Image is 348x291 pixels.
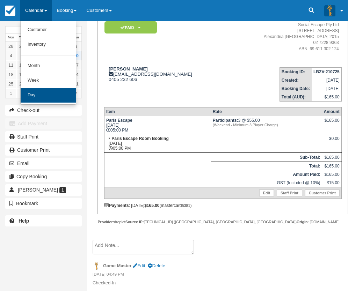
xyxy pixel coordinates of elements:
strong: [PERSON_NAME] [109,66,148,72]
a: 18 [6,70,16,79]
th: Created: [280,76,312,84]
td: 3 @ $55.00 [211,116,322,134]
a: Inventory [21,37,76,52]
a: 2 [16,89,27,98]
strong: Provider: [97,220,114,224]
th: Sub-Total: [211,153,322,162]
td: $165.00 [322,162,341,170]
th: Amount [322,107,341,116]
a: Month [21,59,76,73]
td: $165.00 [322,153,341,162]
button: Check-out [5,105,82,116]
img: A3 [324,5,335,16]
th: Total: [211,162,322,170]
img: checkfront-main-nav-mini-logo.png [5,6,15,16]
a: 19 [16,70,27,79]
th: Mon [6,34,16,42]
a: Paid [104,21,154,34]
ul: Calendar [20,21,76,105]
button: Add Payment [5,118,82,129]
strong: $165.00 [144,203,159,208]
td: [DATE] 05:00 PM [104,134,211,153]
span: [PERSON_NAME] [18,187,58,193]
td: [DATE] [312,84,341,93]
th: Booking Date: [280,84,312,93]
div: : [DATE] (mastercard ) [104,203,342,208]
a: Customer [21,23,76,37]
address: Social Escape Pty Ltd [STREET_ADDRESS] Alexandria [GEOGRAPHIC_DATA] 2015 02 7228 9363 ABN: 69 611... [243,22,339,52]
a: Customer Print [5,144,82,156]
strong: Source IP: [125,220,144,224]
strong: Paris Escape [106,118,132,123]
a: 28 [6,42,16,51]
td: $165.00 [322,170,341,179]
th: Booking ID: [280,67,312,76]
em: (Weekend - Minimum 3 Player Charge) [213,123,320,127]
th: Amount Paid: [211,170,322,179]
div: droplet [TECHNICAL_ID] ([GEOGRAPHIC_DATA], [GEOGRAPHIC_DATA], [GEOGRAPHIC_DATA]) : [DOMAIN_NAME] [97,219,348,225]
a: 1 [6,89,16,98]
strong: Payments [104,203,129,208]
a: 11 [6,60,16,70]
td: [DATE] [312,76,341,84]
a: [PERSON_NAME] 1 [5,184,82,195]
div: $0.00 [324,136,339,147]
em: [DATE] 04:49 PM [93,271,343,279]
a: 12 [16,60,27,70]
span: 1 [59,187,66,193]
strong: Game Master [103,263,131,268]
a: 29 [16,42,27,51]
a: 5 [16,51,27,60]
th: Rate [211,107,322,116]
a: 4 [6,51,16,60]
td: [DATE] 05:00 PM [104,116,211,134]
a: 26 [16,79,27,89]
a: 25 [6,79,16,89]
div: [EMAIL_ADDRESS][DOMAIN_NAME] 0405 232 606 [104,66,240,82]
a: Day [21,88,76,103]
a: Help [5,215,82,226]
b: Help [19,218,29,224]
em: Paid [104,21,157,33]
td: GST (Included @ 10%) [211,179,322,187]
a: Customer Print [305,189,340,196]
strong: Origin [297,220,307,224]
strong: Participants [213,118,238,123]
a: Staff Print [5,131,82,142]
p: Checked-In [93,280,343,286]
th: Tue [16,34,27,42]
a: Delete [148,263,165,268]
a: Edit [259,189,274,196]
a: Edit [133,263,145,268]
small: 5381 [182,203,190,208]
th: Item [104,107,211,116]
th: Total (AUD): [280,93,312,102]
a: Staff Print [277,189,302,196]
div: $165.00 [324,118,339,128]
button: Email [5,158,82,169]
button: Copy Booking [5,171,82,182]
td: $165.00 [312,93,341,102]
strong: Paris Escape Room Booking [111,136,168,141]
strong: LBZV-210725 [313,69,340,74]
td: $15.00 [322,179,341,187]
button: Bookmark [5,198,82,209]
a: Week [21,73,76,88]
